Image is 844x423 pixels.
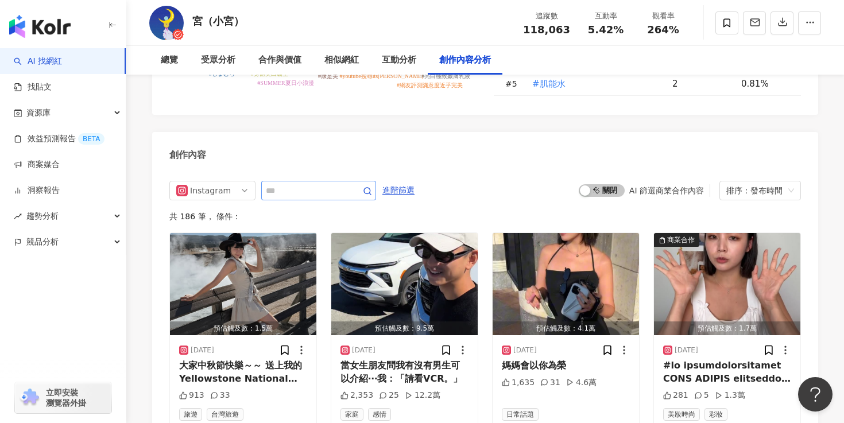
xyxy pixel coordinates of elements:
[26,203,59,229] span: 趨勢分析
[647,24,679,36] span: 264%
[170,321,316,336] div: 預估觸及數：1.5萬
[732,72,801,96] td: 0.81%
[522,72,663,96] td: #肌能水
[368,408,391,421] span: 感情
[654,321,800,336] div: 預估觸及數：1.7萬
[588,24,624,36] span: 5.42%
[715,390,745,401] div: 1.3萬
[382,181,415,199] button: 進階篩選
[502,408,539,421] span: 日常話題
[324,53,359,67] div: 相似網紅
[201,53,235,67] div: 受眾分析
[339,73,423,79] tspan: #youtube搜尋its[PERSON_NAME]
[379,390,399,401] div: 25
[523,24,570,36] span: 118,063
[798,377,833,412] iframe: Help Scout Beacon - Open
[26,100,51,126] span: 資源庫
[493,321,639,336] div: 預估觸及數：4.1萬
[179,359,307,385] div: 大家中秋節快樂～～ 送上我的Yellowstone National [PERSON_NAME] 明信片✨ - 話說這次有準備美國伴手禮～～ 買了超美的可樂衛生紙抽取盒 （在[PERSON_NA...
[672,77,732,90] div: 2
[170,233,316,335] img: post-image
[502,377,535,389] div: 1,635
[505,77,522,90] div: # 5
[663,408,700,421] span: 美妝時尚
[502,359,630,372] div: 媽媽會以你為榮
[14,82,52,93] a: 找貼文
[663,390,688,401] div: 281
[421,73,470,79] tspan: #亮白極致嫩膚乳液
[405,390,440,401] div: 12.2萬
[566,377,597,389] div: 4.6萬
[192,14,244,28] div: 宮（小宮）
[667,234,695,246] div: 商業合作
[340,390,373,401] div: 2,353
[675,346,698,355] div: [DATE]
[340,359,469,385] div: 當女生朋友問我有沒有男生可以介紹⋯我：「請看VCR。」
[513,346,537,355] div: [DATE]
[169,212,801,221] div: 共 186 筆 ， 條件：
[331,321,478,336] div: 預估觸及數：9.5萬
[257,80,313,86] tspan: #SUMMER夏日小浪漫
[190,181,227,200] div: Instagram
[191,346,214,355] div: [DATE]
[493,233,639,335] img: post-image
[318,73,338,79] tspan: #康是美
[331,233,478,335] button: 預估觸及數：9.5萬
[14,212,22,220] span: rise
[340,408,363,421] span: 家庭
[46,387,86,408] span: 立即安裝 瀏覽器外掛
[584,10,628,22] div: 互動率
[210,390,230,401] div: 33
[532,77,566,90] span: #肌能水
[14,56,62,67] a: searchAI 找網紅
[258,53,301,67] div: 合作與價值
[654,233,800,335] button: 商業合作預估觸及數：1.7萬
[149,6,184,40] img: KOL Avatar
[14,185,60,196] a: 洞察報告
[352,346,375,355] div: [DATE]
[704,408,727,421] span: 彩妝
[169,149,206,161] div: 創作內容
[641,10,685,22] div: 觀看率
[540,377,560,389] div: 31
[726,181,784,200] div: 排序：發布時間
[14,133,104,145] a: 效益預測報告BETA
[207,408,243,421] span: 台灣旅遊
[179,390,204,401] div: 913
[654,233,800,335] img: post-image
[18,389,41,407] img: chrome extension
[14,159,60,170] a: 商案媒合
[15,382,111,413] a: chrome extension立即安裝 瀏覽器外掛
[741,77,789,90] div: 0.81%
[382,53,416,67] div: 互動分析
[179,408,202,421] span: 旅遊
[493,233,639,335] button: 預估觸及數：4.1萬
[439,53,491,67] div: 創作內容分析
[532,72,566,95] button: #肌能水
[382,181,415,200] span: 進階篩選
[170,233,316,335] button: 預估觸及數：1.5萬
[26,229,59,255] span: 競品分析
[397,82,463,88] tspan: #網友評測滿意度近乎完美
[523,10,570,22] div: 追蹤數
[629,186,704,195] div: AI 篩選商業合作內容
[694,390,709,401] div: 5
[161,53,178,67] div: 總覽
[331,233,478,335] img: post-image
[663,359,791,385] div: #lo ipsumdolorsitamet CONS ADIPIS elitseddo!! eiu!! temporincididu✨ ✸ utlabore：＠etdoloremAG.9ali！...
[9,15,71,38] img: logo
